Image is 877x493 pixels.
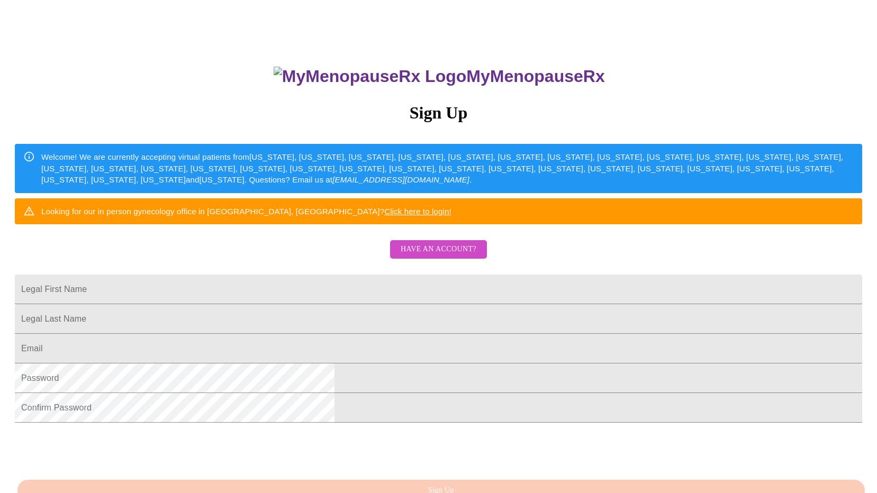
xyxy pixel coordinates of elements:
span: Have an account? [401,243,476,256]
a: Have an account? [387,252,490,261]
h3: Sign Up [15,103,862,123]
div: Looking for our in person gynecology office in [GEOGRAPHIC_DATA], [GEOGRAPHIC_DATA]? [41,202,451,221]
button: Have an account? [390,240,487,259]
img: MyMenopauseRx Logo [274,67,466,86]
iframe: reCAPTCHA [15,428,176,469]
a: Click here to login! [384,207,451,216]
div: Welcome! We are currently accepting virtual patients from [US_STATE], [US_STATE], [US_STATE], [US... [41,147,854,189]
h3: MyMenopauseRx [16,67,863,86]
em: [EMAIL_ADDRESS][DOMAIN_NAME] [332,175,469,184]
